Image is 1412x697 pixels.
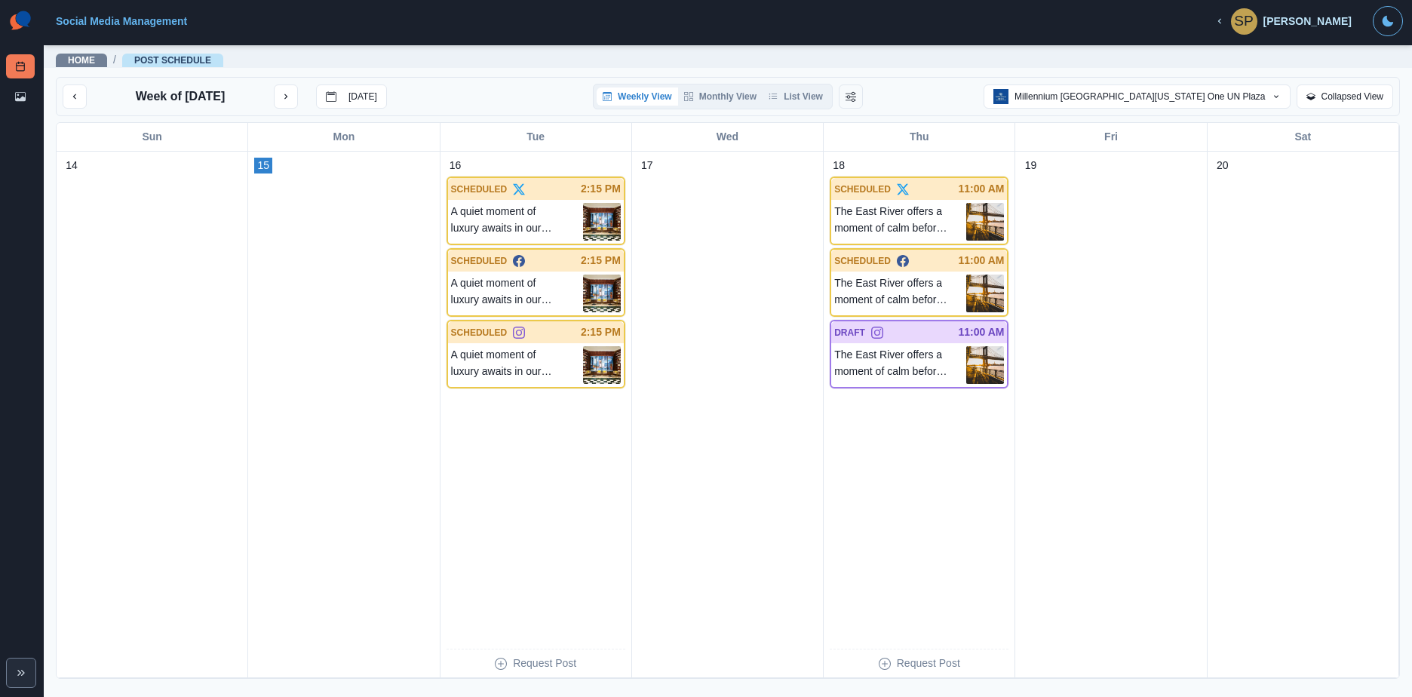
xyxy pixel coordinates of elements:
[1234,3,1254,39] div: Samantha Pesce
[451,346,583,384] p: A quiet moment of luxury awaits in our beautifully appointed lobby.
[68,55,95,66] a: Home
[136,88,226,106] p: Week of [DATE]
[834,275,966,312] p: The East River offers a moment of calm before the city stirs. Catch it before the day begins.
[451,275,583,312] p: A quiet moment of luxury awaits in our beautifully appointed lobby.
[834,326,865,339] p: DRAFT
[984,84,1291,109] button: Millennium [GEOGRAPHIC_DATA][US_STATE] One UN Plaza
[440,123,632,151] div: Tue
[583,275,621,312] img: iq1edllatnw3egbfohsy
[134,55,211,66] a: Post Schedule
[834,346,966,384] p: The East River offers a moment of calm before the city stirs. Catch it before the day begins.
[113,52,116,68] span: /
[958,253,1004,269] p: 11:00 AM
[833,158,845,173] p: 18
[1373,6,1403,36] button: Toggle Mode
[966,203,1004,241] img: ho48b53zwuifdbfdwcfm
[1217,158,1229,173] p: 20
[763,88,829,106] button: List View
[6,54,35,78] a: Post Schedule
[1015,123,1207,151] div: Fri
[834,203,966,241] p: The East River offers a moment of calm before the city stirs. Catch it before the day begins.
[63,84,87,109] button: previous month
[348,91,377,102] p: [DATE]
[583,346,621,384] img: iq1edllatnw3egbfohsy
[257,158,269,173] p: 15
[958,324,1004,340] p: 11:00 AM
[958,181,1004,197] p: 11:00 AM
[966,275,1004,312] img: ho48b53zwuifdbfdwcfm
[1297,84,1394,109] button: Collapsed View
[1202,6,1364,36] button: [PERSON_NAME]
[641,158,653,173] p: 17
[316,84,387,109] button: go to today
[6,84,35,109] a: Media Library
[57,123,248,151] div: Sun
[834,254,891,268] p: SCHEDULED
[581,181,621,197] p: 2:15 PM
[824,123,1015,151] div: Thu
[583,203,621,241] img: iq1edllatnw3egbfohsy
[897,656,960,671] p: Request Post
[1263,15,1352,28] div: [PERSON_NAME]
[993,89,1008,104] img: 212006842262839
[1025,158,1037,173] p: 19
[834,183,891,196] p: SCHEDULED
[632,123,824,151] div: Wed
[451,203,583,241] p: A quiet moment of luxury awaits in our beautifully appointed lobby.
[839,84,863,109] button: Change View Order
[678,88,763,106] button: Monthly View
[581,253,621,269] p: 2:15 PM
[450,158,462,173] p: 16
[966,346,1004,384] img: ho48b53zwuifdbfdwcfm
[451,326,508,339] p: SCHEDULED
[248,123,440,151] div: Mon
[56,15,187,27] a: Social Media Management
[597,88,678,106] button: Weekly View
[66,158,78,173] p: 14
[451,254,508,268] p: SCHEDULED
[1208,123,1399,151] div: Sat
[6,658,36,688] button: Expand
[56,52,223,68] nav: breadcrumb
[581,324,621,340] p: 2:15 PM
[513,656,576,671] p: Request Post
[451,183,508,196] p: SCHEDULED
[274,84,298,109] button: next month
